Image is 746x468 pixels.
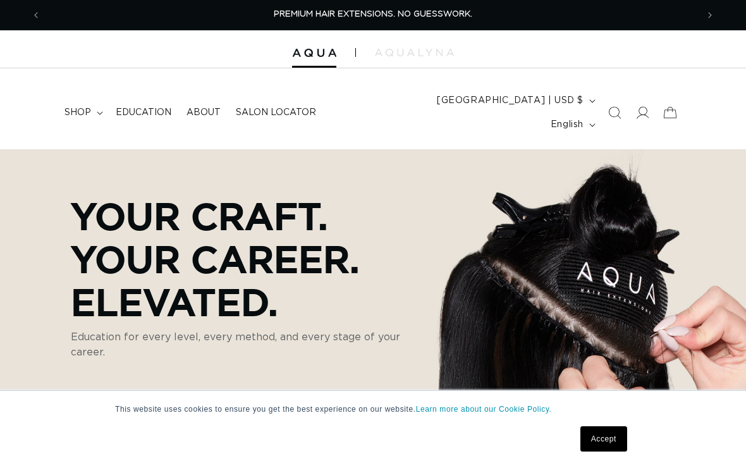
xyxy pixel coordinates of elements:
span: [GEOGRAPHIC_DATA] | USD $ [437,94,584,108]
button: [GEOGRAPHIC_DATA] | USD $ [429,89,601,113]
span: shop [64,107,91,118]
button: English [543,113,601,137]
a: Salon Locator [228,99,324,126]
summary: shop [57,99,108,126]
span: About [186,107,221,118]
a: Education [108,99,179,126]
img: aqualyna.com [375,49,454,56]
a: Learn more about our Cookie Policy. [416,405,552,414]
span: Salon Locator [236,107,316,118]
summary: Search [601,99,628,126]
button: Next announcement [696,3,724,27]
a: Accept [580,426,627,452]
p: This website uses cookies to ensure you get the best experience on our website. [115,403,631,415]
p: Your Craft. Your Career. Elevated. [71,194,431,323]
span: Education [116,107,171,118]
span: English [551,118,584,132]
img: Aqua Hair Extensions [292,49,336,58]
p: Education for every level, every method, and every stage of your career. [71,329,431,360]
button: Previous announcement [22,3,50,27]
a: About [179,99,228,126]
span: PREMIUM HAIR EXTENSIONS. NO GUESSWORK. [274,10,472,18]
